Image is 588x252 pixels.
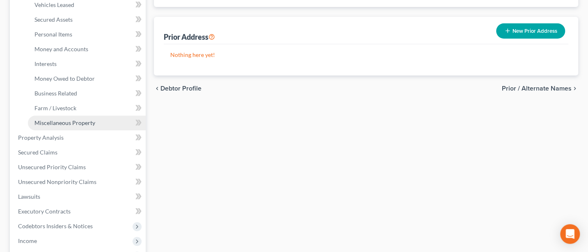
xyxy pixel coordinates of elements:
span: Lawsuits [18,193,40,200]
a: Property Analysis [11,130,146,145]
a: Unsecured Nonpriority Claims [11,175,146,189]
a: Secured Claims [11,145,146,160]
span: Money Owed to Debtor [34,75,95,82]
span: Unsecured Nonpriority Claims [18,178,96,185]
a: Interests [28,57,146,71]
i: chevron_right [572,85,578,92]
a: Secured Assets [28,12,146,27]
span: Secured Assets [34,16,73,23]
span: Prior / Alternate Names [502,85,572,92]
a: Lawsuits [11,189,146,204]
a: Unsecured Priority Claims [11,160,146,175]
i: chevron_left [154,85,160,92]
button: chevron_left Debtor Profile [154,85,201,92]
span: Interests [34,60,57,67]
a: Executory Contracts [11,204,146,219]
div: Prior Address [164,32,215,42]
span: Miscellaneous Property [34,119,95,126]
span: Unsecured Priority Claims [18,163,86,170]
span: Property Analysis [18,134,64,141]
span: Debtor Profile [160,85,201,92]
span: Executory Contracts [18,208,71,215]
span: Money and Accounts [34,45,88,52]
span: Codebtors Insiders & Notices [18,222,93,229]
span: Income [18,237,37,244]
span: Business Related [34,90,77,97]
a: Money and Accounts [28,42,146,57]
a: Farm / Livestock [28,101,146,116]
a: Business Related [28,86,146,101]
a: Miscellaneous Property [28,116,146,130]
button: New Prior Address [496,23,565,39]
span: Vehicles Leased [34,1,74,8]
button: Prior / Alternate Names chevron_right [502,85,578,92]
div: Open Intercom Messenger [560,224,580,244]
a: Personal Items [28,27,146,42]
span: Personal Items [34,31,72,38]
a: Money Owed to Debtor [28,71,146,86]
p: Nothing here yet! [170,51,562,59]
span: Secured Claims [18,149,57,156]
span: Farm / Livestock [34,104,76,111]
